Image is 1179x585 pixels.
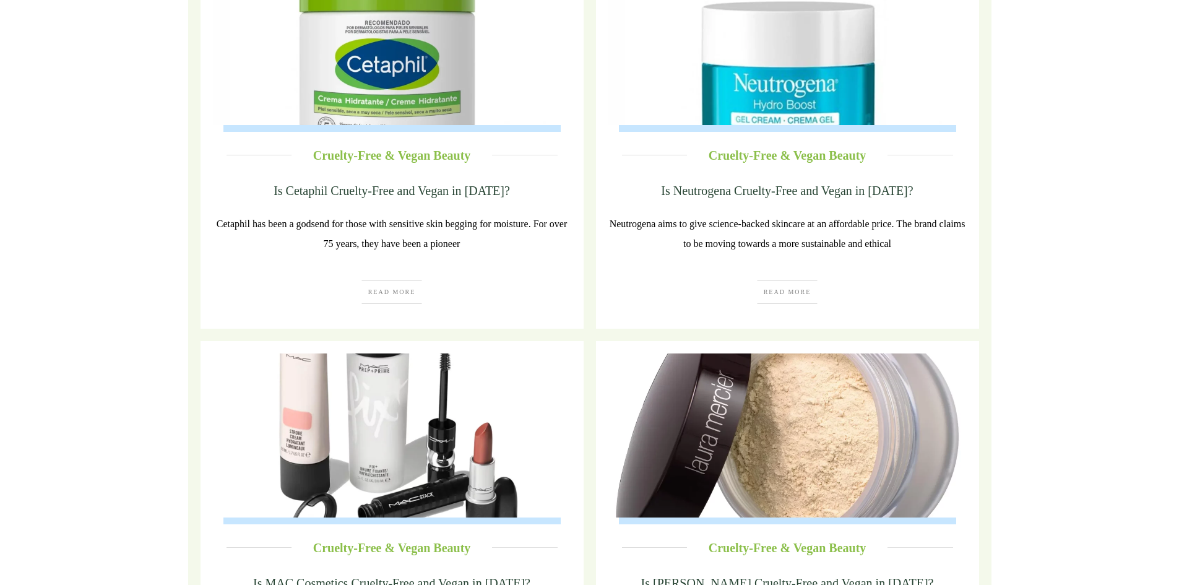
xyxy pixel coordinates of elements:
a: Cruelty-Free & Vegan Beauty [313,149,471,162]
a: Read More [361,280,423,304]
span: Read More [368,288,416,296]
a: Cruelty-Free & Vegan Beauty [709,541,866,555]
a: Cruelty-Free & Vegan Beauty [709,149,866,162]
a: Cruelty-Free & Vegan Beauty [313,541,471,555]
a: Is Neutrogena Cruelty-Free and Vegan in [DATE]? [661,184,913,197]
a: Read More [757,280,818,304]
p: Neutrogena aims to give science-backed skincare at an affordable price. The brand claims to be mo... [608,214,967,266]
p: Cetaphil has been a godsend for those with sensitive skin begging for moisture. For over 75 years... [213,214,571,266]
a: Is Cetaphil Cruelty-Free and Vegan in [DATE]? [274,184,510,197]
span: Read More [764,288,811,296]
